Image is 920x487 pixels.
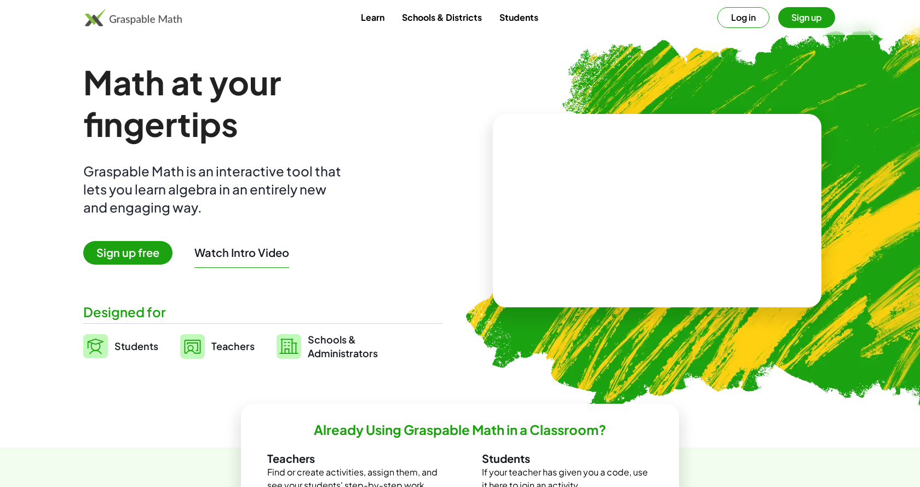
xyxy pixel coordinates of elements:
h3: Teachers [267,451,438,466]
video: What is this? This is dynamic math notation. Dynamic math notation plays a central role in how Gr... [575,170,739,252]
span: Schools & Administrators [308,333,378,360]
img: svg%3e [83,334,108,358]
a: Schools &Administrators [277,333,378,360]
a: Students [491,7,547,27]
a: Teachers [180,333,255,360]
span: Teachers [211,340,255,352]
span: Sign up free [83,241,173,265]
button: Log in [717,7,769,28]
div: Graspable Math is an interactive tool that lets you learn algebra in an entirely new and engaging... [83,162,346,216]
div: Designed for [83,303,442,321]
a: Learn [352,7,393,27]
a: Students [83,333,158,360]
button: Watch Intro Video [194,245,289,260]
span: Students [114,340,158,352]
h1: Math at your fingertips [83,61,432,145]
img: svg%3e [277,334,301,359]
h3: Students [482,451,653,466]
h2: Already Using Graspable Math in a Classroom? [314,421,606,438]
img: svg%3e [180,334,205,359]
button: Sign up [778,7,835,28]
a: Schools & Districts [393,7,491,27]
